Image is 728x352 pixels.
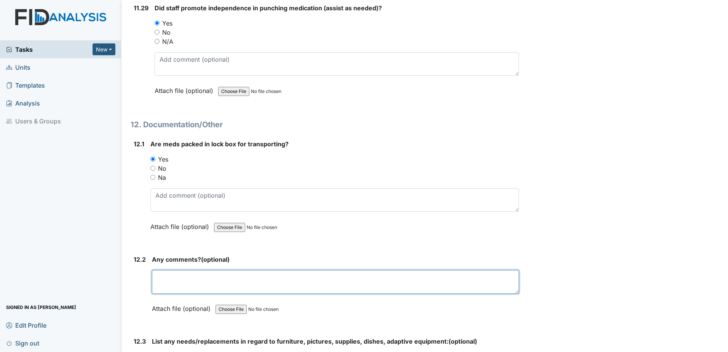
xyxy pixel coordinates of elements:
[152,255,519,264] strong: (optional)
[162,37,173,46] label: N/A
[131,119,519,130] h1: 12. Documentation/Other
[134,139,144,149] label: 12.1
[155,4,382,12] span: Did staff promote independence in punching medication (assist as needed)?
[134,3,148,13] label: 11.29
[6,45,93,54] a: Tasks
[155,39,160,44] input: N/A
[155,82,216,95] label: Attach file (optional)
[150,157,155,162] input: Yes
[6,337,39,349] span: Sign out
[158,155,168,164] label: Yes
[152,256,201,263] span: Any comments?
[6,301,76,313] span: Signed in as [PERSON_NAME]
[6,61,30,73] span: Units
[152,337,519,346] strong: (optional)
[134,255,146,264] label: 12.2
[150,166,155,171] input: No
[6,97,40,109] span: Analysis
[158,164,166,173] label: No
[134,337,146,346] label: 12.3
[150,140,289,148] span: Are meds packed in lock box for transporting?
[152,338,449,345] span: List any needs/replacements in regard to furniture, pictures, supplies, dishes, adaptive equipment:
[152,300,214,313] label: Attach file (optional)
[155,30,160,35] input: No
[162,28,171,37] label: No
[150,175,155,180] input: Na
[6,79,45,91] span: Templates
[93,43,115,55] button: New
[162,19,172,28] label: Yes
[150,218,212,231] label: Attach file (optional)
[158,173,166,182] label: Na
[6,319,46,331] span: Edit Profile
[155,21,160,26] input: Yes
